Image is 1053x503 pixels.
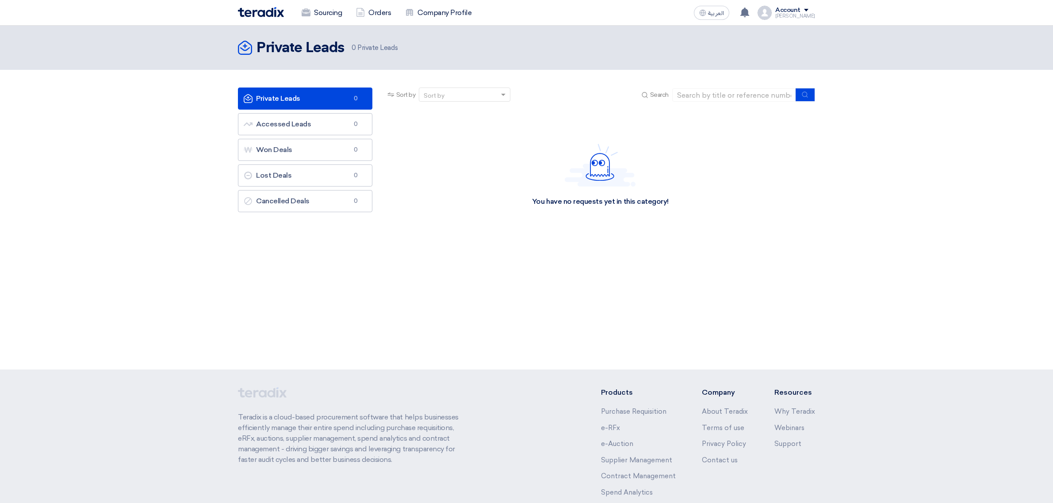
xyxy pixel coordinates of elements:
p: Teradix is a cloud-based procurement software that helps businesses efficiently manage their enti... [238,412,469,465]
a: Cancelled Deals0 [238,190,372,212]
a: Webinars [774,424,804,432]
a: Lost Deals0 [238,164,372,187]
a: Company Profile [398,3,479,23]
span: العربية [708,10,724,16]
button: العربية [694,6,729,20]
a: e-RFx [601,424,620,432]
span: 0 [351,145,361,154]
a: Orders [349,3,398,23]
li: Products [601,387,676,398]
a: Terms of use [702,424,744,432]
div: Account [775,7,800,14]
a: Privacy Policy [702,440,746,448]
span: 0 [351,120,361,129]
a: Purchase Requisition [601,408,666,415]
a: Sourcing [295,3,349,23]
div: [PERSON_NAME] [775,14,815,19]
span: 0 [351,94,361,103]
h2: Private Leads [257,39,345,57]
span: 0 [351,171,361,180]
span: Private Leads [352,43,398,53]
a: e-Auction [601,440,633,448]
a: Supplier Management [601,456,672,464]
li: Company [702,387,748,398]
span: 0 [352,44,356,52]
div: You have no requests yet in this category! [532,197,669,206]
a: Private Leads0 [238,88,372,110]
a: Contact us [702,456,738,464]
div: Sort by [424,91,444,100]
li: Resources [774,387,815,398]
a: Won Deals0 [238,139,372,161]
input: Search by title or reference number [672,88,796,102]
a: Contract Management [601,472,676,480]
span: 0 [351,197,361,206]
a: About Teradix [702,408,748,415]
a: Why Teradix [774,408,815,415]
a: Spend Analytics [601,488,653,496]
span: Search [650,90,669,99]
span: Sort by [396,90,416,99]
img: profile_test.png [758,6,772,20]
img: Hello [565,144,636,187]
a: Accessed Leads0 [238,113,372,135]
a: Support [774,440,801,448]
img: Teradix logo [238,7,284,17]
